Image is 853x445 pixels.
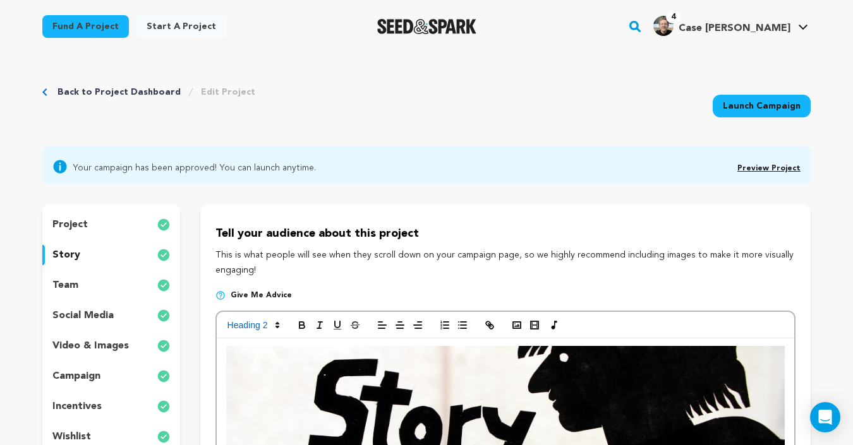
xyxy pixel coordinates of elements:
span: Case [PERSON_NAME] [679,23,790,33]
p: project [52,217,88,232]
img: Seed&Spark Logo Dark Mode [377,19,476,34]
img: check-circle-full.svg [157,369,170,384]
a: Edit Project [201,86,255,98]
img: check-circle-full.svg [157,217,170,232]
a: Preview Project [737,165,801,172]
a: Seed&Spark Homepage [377,19,476,34]
button: story [42,245,180,265]
img: help-circle.svg [215,290,226,300]
button: social media [42,306,180,326]
a: Start a project [136,15,226,38]
p: This is what people will see when they scroll down on your campaign page, so we highly recommend ... [215,248,796,278]
a: Back to Project Dashboard [57,86,181,98]
span: Your campaign has been approved! You can launch anytime. [73,159,316,174]
button: video & images [42,336,180,356]
img: check-circle-full.svg [157,338,170,353]
img: check-circle-full.svg [157,278,170,293]
img: check-circle-full.svg [157,247,170,263]
img: check-circle-full.svg [157,308,170,323]
p: team [52,278,78,293]
div: Open Intercom Messenger [810,402,840,432]
div: Case J.'s Profile [653,16,790,36]
button: incentives [42,396,180,417]
img: check-circle-full.svg [157,429,170,444]
p: story [52,247,80,263]
p: social media [52,308,114,323]
a: Case J.'s Profile [651,13,811,36]
p: video & images [52,338,129,353]
img: check-circle-full.svg [157,399,170,414]
span: Case J.'s Profile [651,13,811,40]
p: campaign [52,369,100,384]
button: team [42,275,180,295]
a: Fund a project [42,15,129,38]
p: wishlist [52,429,91,444]
div: Breadcrumb [42,86,255,98]
p: Tell your audience about this project [215,225,796,243]
span: 4 [666,11,681,23]
button: project [42,215,180,235]
img: c576f66a4e6a4331.jpg [653,16,674,36]
button: campaign [42,366,180,386]
a: Launch Campaign [713,95,811,117]
p: incentives [52,399,102,414]
span: Give me advice [231,290,292,300]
